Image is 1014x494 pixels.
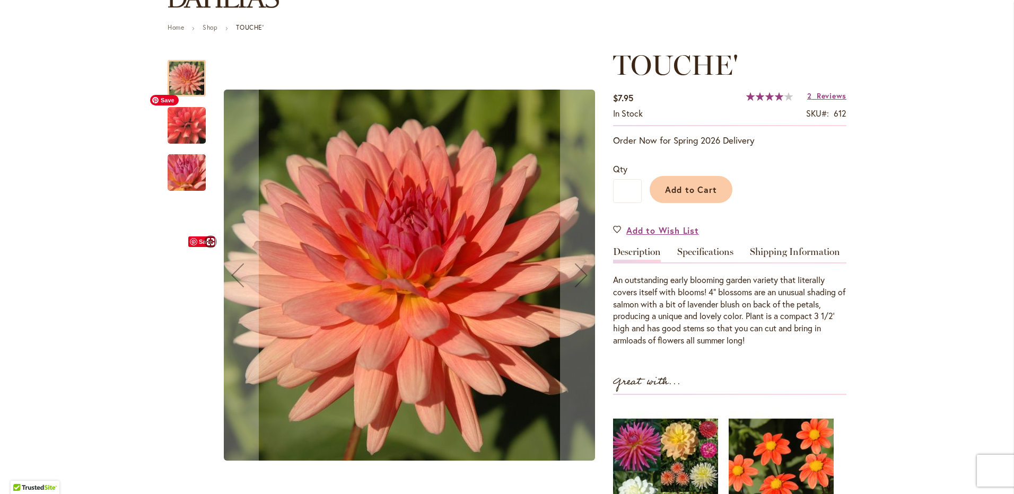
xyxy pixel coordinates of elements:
[188,236,215,247] span: Save
[150,95,179,105] span: Save
[613,224,699,236] a: Add to Wish List
[613,247,661,262] a: Description
[677,247,733,262] a: Specifications
[650,176,732,203] button: Add to Cart
[807,91,846,101] a: 2 Reviews
[613,373,681,391] strong: Great with...
[807,91,812,101] span: 2
[613,48,738,82] span: TOUCHE'
[168,49,216,96] div: TOUCHE'
[613,108,643,119] span: In stock
[665,184,718,195] span: Add to Cart
[613,108,643,120] div: Availability
[746,92,793,101] div: 80%
[613,247,846,347] div: Detailed Product Info
[148,144,225,201] img: TOUCHE'
[148,90,225,161] img: TOUCHE'
[834,108,846,120] div: 612
[613,134,846,147] p: Order Now for Spring 2026 Delivery
[806,108,829,119] strong: SKU
[613,92,633,103] span: $7.95
[613,163,627,174] span: Qty
[817,91,846,101] span: Reviews
[224,90,595,461] img: TOUCHE'
[168,96,216,144] div: TOUCHE'
[613,274,846,347] div: An outstanding early blooming garden variety that literally covers itself with blooms! 4" blossom...
[168,144,206,191] div: TOUCHE'
[8,456,38,486] iframe: Launch Accessibility Center
[203,23,217,31] a: Shop
[626,224,699,236] span: Add to Wish List
[168,23,184,31] a: Home
[750,247,840,262] a: Shipping Information
[236,23,264,31] strong: TOUCHE'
